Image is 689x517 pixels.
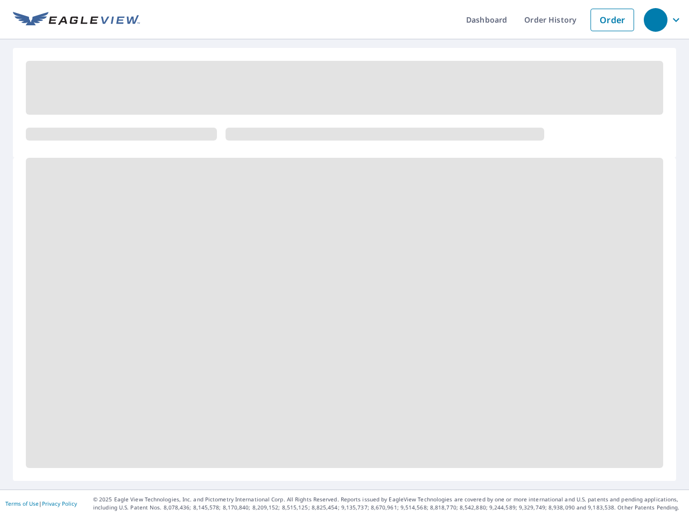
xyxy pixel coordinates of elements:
a: Terms of Use [5,500,39,507]
img: EV Logo [13,12,140,28]
p: | [5,500,77,507]
a: Privacy Policy [42,500,77,507]
p: © 2025 Eagle View Technologies, Inc. and Pictometry International Corp. All Rights Reserved. Repo... [93,495,684,512]
a: Order [590,9,634,31]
